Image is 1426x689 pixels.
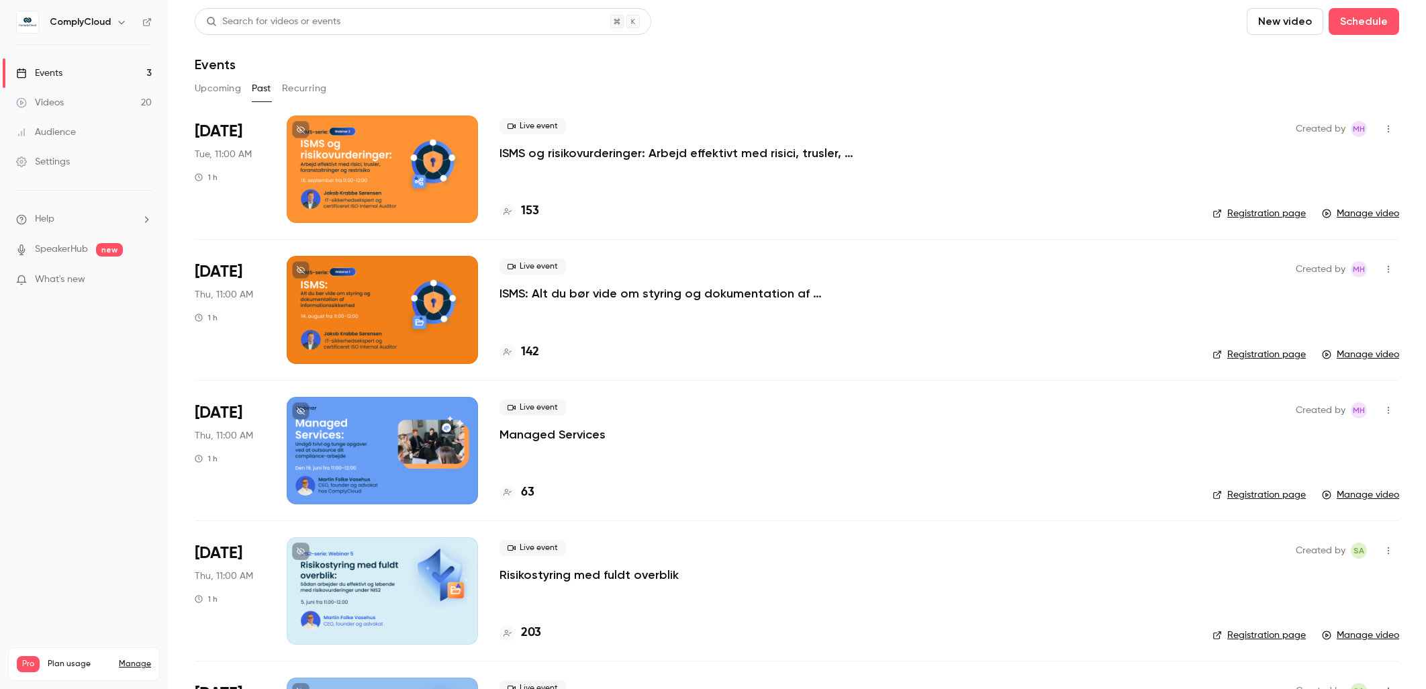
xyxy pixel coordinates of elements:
[500,202,539,220] a: 153
[16,126,76,139] div: Audience
[1353,543,1364,559] span: SA
[1213,348,1306,361] a: Registration page
[1213,488,1306,502] a: Registration page
[500,400,566,416] span: Live event
[521,624,541,642] h4: 203
[1329,8,1399,35] button: Schedule
[195,148,252,161] span: Tue, 11:00 AM
[136,274,152,286] iframe: Noticeable Trigger
[195,121,242,142] span: [DATE]
[195,429,253,443] span: Thu, 11:00 AM
[119,659,151,670] a: Manage
[195,78,241,99] button: Upcoming
[50,15,111,29] h6: ComplyCloud
[195,56,236,73] h1: Events
[16,155,70,169] div: Settings
[195,261,242,283] span: [DATE]
[500,426,606,443] a: Managed Services
[521,484,534,502] h4: 63
[1247,8,1323,35] button: New video
[500,540,566,556] span: Live event
[96,243,123,257] span: new
[195,288,253,302] span: Thu, 11:00 AM
[500,285,902,302] a: ISMS: Alt du bør vide om styring og dokumentation af informationssikkerhed
[1296,402,1345,418] span: Created by
[1322,629,1399,642] a: Manage video
[195,397,265,504] div: Jun 19 Thu, 11:00 AM (Europe/Copenhagen)
[35,242,88,257] a: SpeakerHub
[282,78,327,99] button: Recurring
[195,537,265,645] div: Jun 5 Thu, 11:00 AM (Europe/Copenhagen)
[195,312,218,323] div: 1 h
[500,145,902,161] a: ISMS og risikovurderinger: Arbejd effektivt med risici, trusler, foranstaltninger og restrisiko
[35,212,54,226] span: Help
[17,11,38,33] img: ComplyCloud
[1351,261,1367,277] span: Maibrit Hovedskou
[16,212,152,226] li: help-dropdown-opener
[252,78,271,99] button: Past
[1213,207,1306,220] a: Registration page
[48,659,111,670] span: Plan usage
[500,259,566,275] span: Live event
[500,118,566,134] span: Live event
[195,569,253,583] span: Thu, 11:00 AM
[195,256,265,363] div: Aug 14 Thu, 11:00 AM (Europe/Copenhagen)
[1351,402,1367,418] span: Maibrit Hovedskou
[195,594,218,604] div: 1 h
[500,343,539,361] a: 142
[16,96,64,109] div: Videos
[206,15,340,29] div: Search for videos or events
[195,402,242,424] span: [DATE]
[195,116,265,223] div: Sep 16 Tue, 11:00 AM (Europe/Copenhagen)
[1322,488,1399,502] a: Manage video
[1213,629,1306,642] a: Registration page
[17,656,40,672] span: Pro
[1296,121,1345,137] span: Created by
[195,453,218,464] div: 1 h
[1353,261,1365,277] span: MH
[1322,348,1399,361] a: Manage video
[500,624,541,642] a: 203
[195,172,218,183] div: 1 h
[521,202,539,220] h4: 153
[500,484,534,502] a: 63
[1353,121,1365,137] span: MH
[16,66,62,80] div: Events
[1351,543,1367,559] span: Samine Alimohamamdi
[500,567,679,583] a: Risikostyring med fuldt overblik
[1296,543,1345,559] span: Created by
[1351,121,1367,137] span: Maibrit Hovedskou
[1322,207,1399,220] a: Manage video
[521,343,539,361] h4: 142
[1296,261,1345,277] span: Created by
[35,273,85,287] span: What's new
[195,543,242,564] span: [DATE]
[1353,402,1365,418] span: MH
